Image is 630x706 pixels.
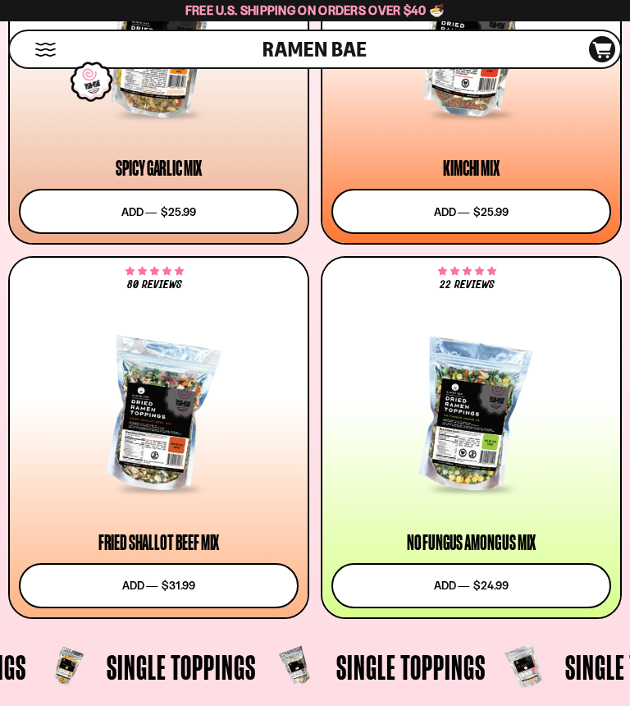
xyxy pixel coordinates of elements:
[443,158,499,178] div: Kimchi Mix
[331,189,611,234] button: Add ― $25.99
[321,256,622,619] a: 4.82 stars 22 reviews No Fungus Among Us Mix Add ― $24.99
[34,43,57,57] button: Mobile Menu Trigger
[19,563,299,608] button: Add ― $31.99
[116,158,202,178] div: Spicy Garlic Mix
[331,563,611,608] button: Add ― $24.99
[19,189,299,234] button: Add ― $25.99
[438,268,496,275] span: 4.82 stars
[107,649,256,684] span: Single Toppings
[8,256,309,619] a: 4.82 stars 80 reviews Fried Shallot Beef Mix Add ― $31.99
[126,268,184,275] span: 4.82 stars
[185,2,445,18] span: Free U.S. Shipping on Orders over $40 🍜
[407,533,536,552] div: No Fungus Among Us Mix
[440,279,495,291] span: 22 reviews
[127,279,182,291] span: 80 reviews
[336,649,486,684] span: Single Toppings
[98,533,219,552] div: Fried Shallot Beef Mix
